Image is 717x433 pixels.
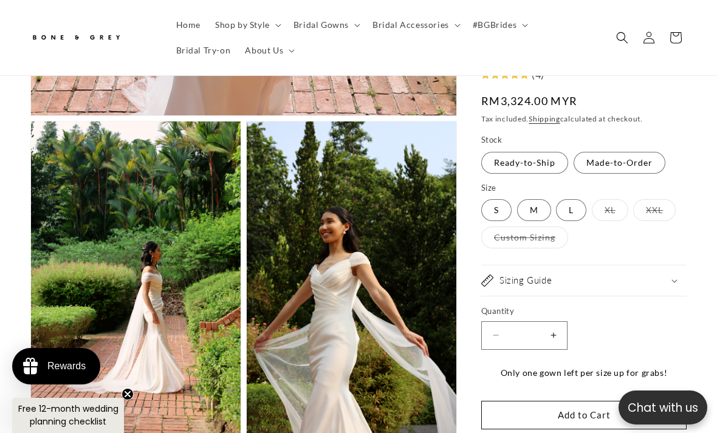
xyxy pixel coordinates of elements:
[481,93,577,109] span: RM3,324.00 MYR
[609,24,636,51] summary: Search
[481,113,687,125] div: Tax included. calculated at checkout.
[215,19,270,30] span: Shop by Style
[340,330,482,426] div: I was searching for a minimal wedding dress for ages and I’m so happy that I found Bone & Grey. T...
[473,19,516,30] span: #BGBrides
[481,182,498,194] legend: Size
[30,28,122,48] img: Bone and Grey Bridal
[169,12,208,38] a: Home
[465,12,533,38] summary: #BGBrides
[365,12,465,38] summary: Bridal Accessories
[175,310,317,417] div: I had an amazing experience with [PERSON_NAME] during my appointment! She was there every step of...
[245,45,283,56] span: About Us
[9,324,151,420] div: I had a great time trying on gowns with [PERSON_NAME]! She made me feel so comfortable and I was ...
[331,66,491,431] a: 2049217 Altynay S [DATE] I was searching for a minimal wedding dress for ages and I’m so happy th...
[529,114,560,123] a: Shipping
[169,66,323,270] img: 4306360
[372,19,449,30] span: Bridal Accessories
[3,66,157,270] img: 4306368
[619,399,707,417] p: Chat with us
[500,66,654,296] img: 954611
[176,19,201,30] span: Home
[26,23,157,52] a: Bone and Grey Bridal
[619,390,707,424] button: Open chatbox
[47,361,86,372] div: Rewards
[481,305,687,318] label: Quantity
[481,227,568,248] label: Custom Sizing
[126,276,151,304] div: [DATE]
[286,12,365,38] summary: Bridal Gowns
[574,152,665,174] label: Made-to-Order
[238,38,300,63] summary: About Us
[176,45,231,56] span: Bridal Try-on
[481,401,687,429] button: Add to Cart
[9,276,126,304] div: [US_STATE][PERSON_NAME]
[122,388,134,400] button: Close teaser
[18,403,118,428] span: Free 12-month wedding planning checklist
[481,365,687,380] div: Only one gown left per size up for grabs!
[506,302,586,316] div: [PERSON_NAME]
[481,265,687,296] summary: Sizing Guide
[340,296,382,310] div: Altynay S
[481,134,503,146] legend: Stock
[12,398,124,433] div: Free 12-month wedding planning checklistClose teaser
[334,66,488,290] img: 2049217
[575,22,656,43] button: Write a review
[556,199,586,221] label: L
[517,199,551,221] label: M
[481,199,512,221] label: S
[457,296,482,310] div: [DATE]
[208,12,286,38] summary: Shop by Style
[622,302,647,316] div: [DATE]
[175,276,255,290] div: [PERSON_NAME]
[481,152,568,174] label: Ready-to-Ship
[633,199,676,221] label: XXL
[293,19,349,30] span: Bridal Gowns
[291,276,316,290] div: [DATE]
[592,199,628,221] label: XL
[166,66,326,423] a: 4306360 [PERSON_NAME] [DATE] I had an amazing experience with [PERSON_NAME] during my appointment...
[169,38,238,63] a: Bridal Try-on
[506,336,648,432] div: I got to wear [PERSON_NAME] for my wedding day, and I got so many compliments from our guests! I ...
[499,274,552,287] h2: Sizing Guide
